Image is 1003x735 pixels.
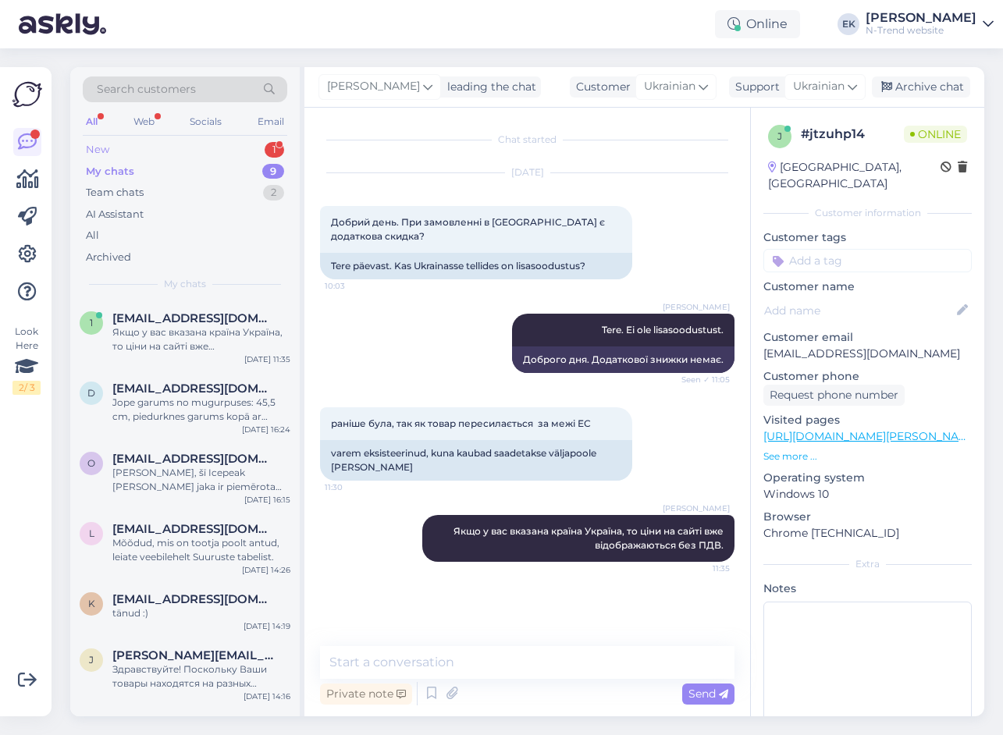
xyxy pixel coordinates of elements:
span: j [777,130,782,142]
div: [DATE] 16:15 [244,494,290,506]
span: Ukrainian [793,78,845,95]
div: [DATE] 11:35 [244,353,290,365]
span: Якщо у вас вказана країна Україна, то ціни на сайті вже відображаються без ПДВ. [453,525,726,551]
p: Notes [763,581,972,597]
input: Add name [764,302,954,319]
p: Customer tags [763,229,972,246]
div: 2 / 3 [12,381,41,395]
span: [PERSON_NAME] [663,301,730,313]
span: jelena.korzets@gmail.com [112,648,275,662]
span: Добрий день. При замовленні в [GEOGRAPHIC_DATA] є додаткова скидка? [331,216,607,242]
p: See more ... [763,449,972,463]
div: N-Trend website [866,24,976,37]
input: Add a tag [763,249,972,272]
div: AI Assistant [86,207,144,222]
p: Visited pages [763,412,972,428]
span: 1 [90,317,93,328]
div: EK [838,13,859,35]
span: Seen ✓ 11:05 [671,374,730,385]
div: 2 [263,185,284,201]
div: Здравствуйте! Поскольку Ваши товары находятся на разных складах, срок доставки может увеличиться ... [112,662,290,691]
div: My chats [86,164,134,179]
span: 11:35 [671,563,730,574]
div: Support [729,79,780,95]
span: 11:30 [325,481,383,493]
div: [PERSON_NAME] [866,12,976,24]
div: Email [254,112,287,132]
a: [PERSON_NAME]N-Trend website [866,12,994,37]
span: d [87,387,95,399]
span: Send [688,687,728,701]
div: [PERSON_NAME], šī Icepeak [PERSON_NAME] jaka ir piemērota ziemai. Siltinājums ir 290 g, kas nodro... [112,466,290,494]
span: раніше була, так як товар пересилається за межі ЕС [331,417,591,429]
div: [GEOGRAPHIC_DATA], [GEOGRAPHIC_DATA] [768,159,941,192]
div: Customer information [763,206,972,220]
span: Online [904,126,967,143]
span: My chats [164,277,206,291]
span: 100513@ukr.net [112,311,275,325]
div: New [86,142,109,158]
div: Request phone number [763,385,905,406]
p: [EMAIL_ADDRESS][DOMAIN_NAME] [763,346,972,362]
p: Customer email [763,329,972,346]
p: Browser [763,509,972,525]
div: Tere päevast. Kas Ukrainasse tellides on lisasoodustus? [320,253,632,279]
div: Доброго дня. Додаткової знижки немає. [512,346,734,373]
div: Mõõdud, mis on tootja poolt antud, leiate veebilehelt Suuruste tabelist. [112,536,290,564]
p: Customer name [763,279,972,295]
div: Look Here [12,325,41,395]
span: [PERSON_NAME] [327,78,420,95]
span: l [89,527,94,539]
div: Team chats [86,185,144,201]
div: tänud :) [112,606,290,620]
div: 9 [262,164,284,179]
span: Search customers [97,81,196,98]
span: 10:03 [325,280,383,292]
span: k [88,598,95,609]
span: lukasevicairina@inbox.lv [112,522,275,536]
div: Chat started [320,133,734,147]
div: leading the chat [441,79,536,95]
span: oksanagasjula@inbox.lv [112,452,275,466]
div: Socials [187,112,225,132]
p: Chrome [TECHNICAL_ID] [763,525,972,541]
div: Archived [86,250,131,265]
span: dikuts2@inbox.lv [112,382,275,396]
div: Якщо у вас вказана країна Україна, то ціни на сайті вже відображаються без ПДВ. [112,325,290,353]
div: [DATE] 14:19 [244,620,290,632]
div: Private note [320,684,412,705]
div: Extra [763,557,972,571]
span: [PERSON_NAME] [663,502,730,514]
p: Customer phone [763,368,972,385]
span: Ukrainian [644,78,695,95]
span: o [87,457,95,469]
div: Customer [570,79,631,95]
div: 1 [265,142,284,158]
div: Archive chat [872,76,970,98]
span: j [89,654,94,666]
div: All [83,112,101,132]
div: # jtzuhp14 [801,125,904,144]
div: Online [715,10,800,38]
p: Operating system [763,470,972,486]
span: kirsika.ani@outlook.com [112,592,275,606]
p: Windows 10 [763,486,972,502]
div: All [86,228,99,243]
div: Jope garums no mugurpuses: 45,5 cm, piedurknes garums kopā ar plecu: 43 cm, krūšu apkārtmērs: 39 ... [112,396,290,424]
div: [DATE] 16:24 [242,424,290,435]
div: [DATE] 14:26 [242,564,290,576]
div: [DATE] [320,165,734,179]
span: Tere. Ei ole lisasoodustust. [602,324,724,336]
div: Web [130,112,158,132]
div: [DATE] 14:16 [244,691,290,702]
div: varem eksisteerinud, kuna kaubad saadetakse väljapoole [PERSON_NAME] [320,440,632,481]
img: Askly Logo [12,80,42,109]
a: [URL][DOMAIN_NAME][PERSON_NAME] [763,429,979,443]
